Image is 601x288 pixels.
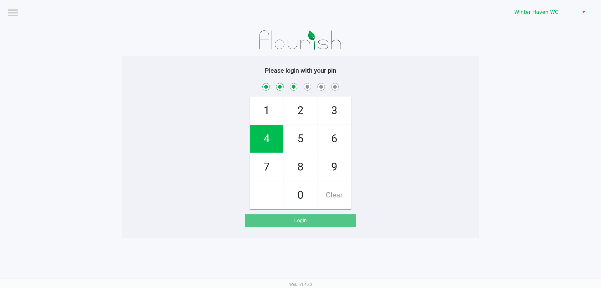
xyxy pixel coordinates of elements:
span: Web: v1.40.0 [289,282,312,287]
span: 9 [318,153,351,181]
span: 0 [284,181,317,209]
span: 5 [284,125,317,153]
h5: Please login with your pin [127,67,474,74]
span: 3 [318,97,351,124]
span: Clear [318,181,351,209]
span: 1 [250,97,283,124]
span: 8 [284,153,317,181]
button: Select [579,7,588,18]
span: 2 [284,97,317,124]
span: 6 [318,125,351,153]
span: 4 [250,125,283,153]
span: Winter Haven WC [514,8,575,16]
span: 7 [250,153,283,181]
